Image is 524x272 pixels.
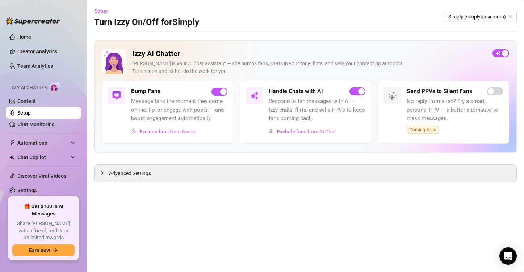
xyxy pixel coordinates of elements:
[94,17,199,28] h3: Turn Izzy On/Off for Simply
[499,247,517,265] div: Open Intercom Messenger
[17,137,69,149] span: Automations
[131,129,137,134] img: svg%3e
[448,11,512,22] span: Simply (simplybasicmom)
[269,97,365,123] span: Respond to fan messages with AI — Izzy chats, flirts, and sells PPVs to keep fans coming back.
[508,15,513,19] span: team
[277,129,336,135] span: Exclude fans from AI Chat
[139,129,195,135] span: Exclude fans from Bump
[407,87,472,96] h5: Send PPVs to Silent Fans
[109,169,151,177] span: Advanced Settings
[112,91,121,100] img: svg%3e
[131,97,227,123] span: Message fans the moment they come online, tip, or engage with posts — and boost engagement automa...
[17,110,31,116] a: Setup
[132,49,487,58] h2: Izzy AI Chatter
[100,169,109,177] div: collapsed
[9,140,15,146] span: thunderbolt
[53,248,58,253] span: arrow-right
[10,85,47,91] span: Izzy AI Chatter
[131,126,196,137] button: Exclude fans from Bump
[17,187,37,193] a: Settings
[17,152,69,163] span: Chat Copilot
[131,87,160,96] h5: Bump Fans
[17,98,36,104] a: Content
[250,91,259,100] img: svg%3e
[50,82,61,92] img: AI Chatter
[269,87,323,96] h5: Handle Chats with AI
[12,203,75,217] span: 🎁 Get $100 in AI Messages
[17,34,31,40] a: Home
[29,247,50,253] span: Earn now
[6,17,60,25] img: logo-BBDzfeDw.svg
[9,155,14,160] img: Chat Copilot
[17,46,75,57] a: Creator Analytics
[17,173,66,179] a: Discover Viral Videos
[100,171,105,175] span: collapsed
[17,121,55,127] a: Chat Monitoring
[12,220,75,242] span: Share [PERSON_NAME] with a friend, and earn unlimited rewards
[95,8,108,14] span: Setup
[94,5,114,17] button: Setup
[269,129,274,134] img: svg%3e
[407,97,503,123] span: No reply from a fan? Try a smart, personal PPV — a better alternative to mass messages.
[388,91,397,100] img: svg%3e
[102,49,126,74] img: Izzy AI Chatter
[12,244,75,256] button: Earn nowarrow-right
[269,126,336,137] button: Exclude fans from AI Chat
[407,126,439,134] span: Coming Soon
[132,60,487,75] div: [PERSON_NAME] is your AI chat assistant — she bumps fans, chats in your tone, flirts, and sells y...
[17,63,53,69] a: Team Analytics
